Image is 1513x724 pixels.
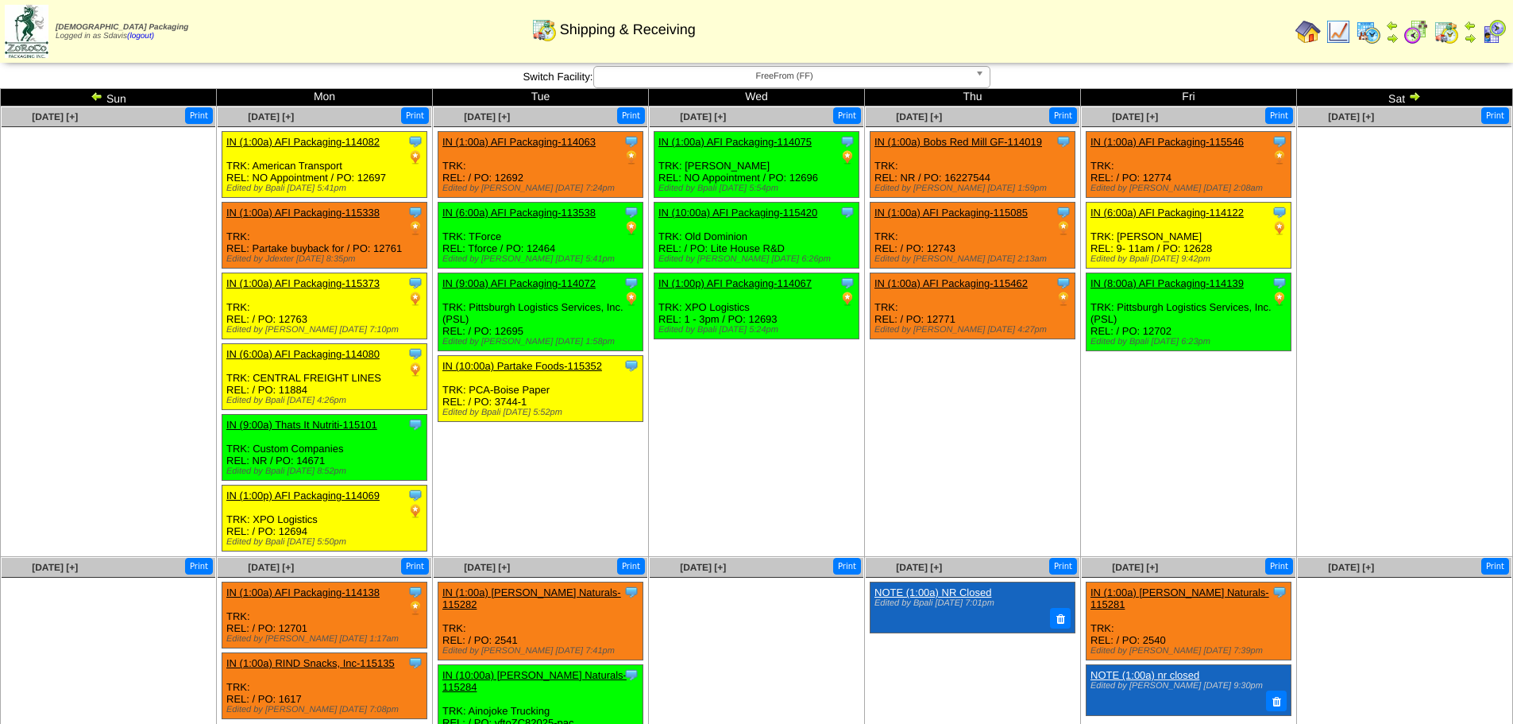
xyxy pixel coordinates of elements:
[839,134,855,149] img: Tooltip
[226,207,380,219] a: IN (1:00a) AFI Packaging-115338
[623,584,639,600] img: Tooltip
[442,184,643,193] div: Edited by [PERSON_NAME] [DATE] 7:24pm
[617,107,645,124] button: Print
[1328,562,1374,573] a: [DATE] [+]
[222,415,427,481] div: TRK: Custom Companies REL: NR / PO: 14671
[407,487,423,503] img: Tooltip
[1481,558,1509,575] button: Print
[1272,220,1287,236] img: PO
[464,111,510,122] a: [DATE] [+]
[623,220,639,236] img: PO
[839,275,855,291] img: Tooltip
[1112,562,1158,573] a: [DATE] [+]
[680,562,726,573] a: [DATE] [+]
[226,348,380,360] a: IN (6:00a) AFI Packaging-114080
[1481,19,1507,45] img: calendarcustomer.gif
[654,203,859,269] div: TRK: Old Dominion REL: / PO: Lite House R&D
[1328,111,1374,122] a: [DATE] [+]
[407,291,423,307] img: PO
[1272,584,1287,600] img: Tooltip
[1386,32,1399,45] img: arrowright.gif
[442,587,621,610] a: IN (1:00a) [PERSON_NAME] Naturals-115282
[226,467,426,476] div: Edited by Bpali [DATE] 8:52pm
[874,207,1028,219] a: IN (1:00a) AFI Packaging-115085
[839,149,855,165] img: PO
[1087,583,1291,660] div: TRK: REL: / PO: 2540
[226,490,380,501] a: IN (1:00p) AFI Packaging-114069
[874,277,1028,289] a: IN (1:00a) AFI Packaging-115462
[222,653,427,719] div: TRK: REL: / PO: 1617
[1434,19,1459,45] img: calendarinout.gif
[1090,277,1244,289] a: IN (8:00a) AFI Packaging-114139
[407,220,423,236] img: PO
[226,419,377,431] a: IN (9:00a) Thats It Nutriti-115101
[442,337,643,347] div: Edited by [PERSON_NAME] [DATE] 1:58pm
[1090,337,1291,347] div: Edited by Bpali [DATE] 6:23pm
[248,111,294,122] a: [DATE] [+]
[226,657,395,669] a: IN (1:00a) RIND Snacks, Inc-115135
[127,32,154,41] a: (logout)
[874,587,991,598] a: NOTE (1:00a) NR Closed
[442,408,643,417] div: Edited by Bpali [DATE] 5:52pm
[839,204,855,220] img: Tooltip
[32,111,78,122] a: [DATE] [+]
[217,89,433,106] td: Mon
[874,136,1042,148] a: IN (1:00a) Bobs Red Mill GF-114019
[1408,90,1421,103] img: arrowright.gif
[658,325,859,335] div: Edited by Bpali [DATE] 5:24pm
[874,184,1075,193] div: Edited by [PERSON_NAME] [DATE] 1:59pm
[438,132,643,198] div: TRK: REL: / PO: 12692
[1272,149,1287,165] img: PO
[617,558,645,575] button: Print
[1,89,217,106] td: Sun
[1481,107,1509,124] button: Print
[442,669,627,693] a: IN (10:00a) [PERSON_NAME] Naturals-115284
[407,275,423,291] img: Tooltip
[654,132,859,198] div: TRK: [PERSON_NAME] REL: NO Appointment / PO: 12696
[1090,587,1269,610] a: IN (1:00a) [PERSON_NAME] Naturals-115281
[623,358,639,374] img: Tooltip
[32,562,78,573] a: [DATE] [+]
[438,273,643,351] div: TRK: Pittsburgh Logistics Services, Inc. (PSL) REL: / PO: 12695
[1090,669,1199,681] a: NOTE (1:00a) nr closed
[1464,19,1476,32] img: arrowleft.gif
[226,537,426,547] div: Edited by Bpali [DATE] 5:50pm
[870,273,1075,339] div: TRK: REL: / PO: 12771
[1090,136,1244,148] a: IN (1:00a) AFI Packaging-115546
[896,562,942,573] span: [DATE] [+]
[1272,134,1287,149] img: Tooltip
[560,21,696,38] span: Shipping & Receiving
[1326,19,1351,45] img: line_graph.gif
[870,203,1075,269] div: TRK: REL: / PO: 12743
[1297,89,1513,106] td: Sat
[248,562,294,573] a: [DATE] [+]
[1403,19,1429,45] img: calendarblend.gif
[185,558,213,575] button: Print
[680,111,726,122] a: [DATE] [+]
[649,89,865,106] td: Wed
[226,396,426,405] div: Edited by Bpali [DATE] 4:26pm
[56,23,188,32] span: [DEMOGRAPHIC_DATA] Packaging
[56,23,188,41] span: Logged in as Sdavis
[222,486,427,552] div: TRK: XPO Logistics REL: / PO: 12694
[222,344,427,410] div: TRK: CENTRAL FREIGHT LINES REL: / PO: 11884
[1090,646,1291,656] div: Edited by [PERSON_NAME] [DATE] 7:39pm
[442,277,596,289] a: IN (9:00a) AFI Packaging-114072
[442,360,602,372] a: IN (10:00a) Partake Foods-115352
[658,254,859,264] div: Edited by [PERSON_NAME] [DATE] 6:26pm
[222,132,427,198] div: TRK: American Transport REL: NO Appointment / PO: 12697
[464,562,510,573] span: [DATE] [+]
[226,136,380,148] a: IN (1:00a) AFI Packaging-114082
[1265,107,1293,124] button: Print
[438,356,643,422] div: TRK: PCA-Boise Paper REL: / PO: 3744-1
[433,89,649,106] td: Tue
[1087,273,1291,351] div: TRK: Pittsburgh Logistics Services, Inc. (PSL) REL: / PO: 12702
[407,134,423,149] img: Tooltip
